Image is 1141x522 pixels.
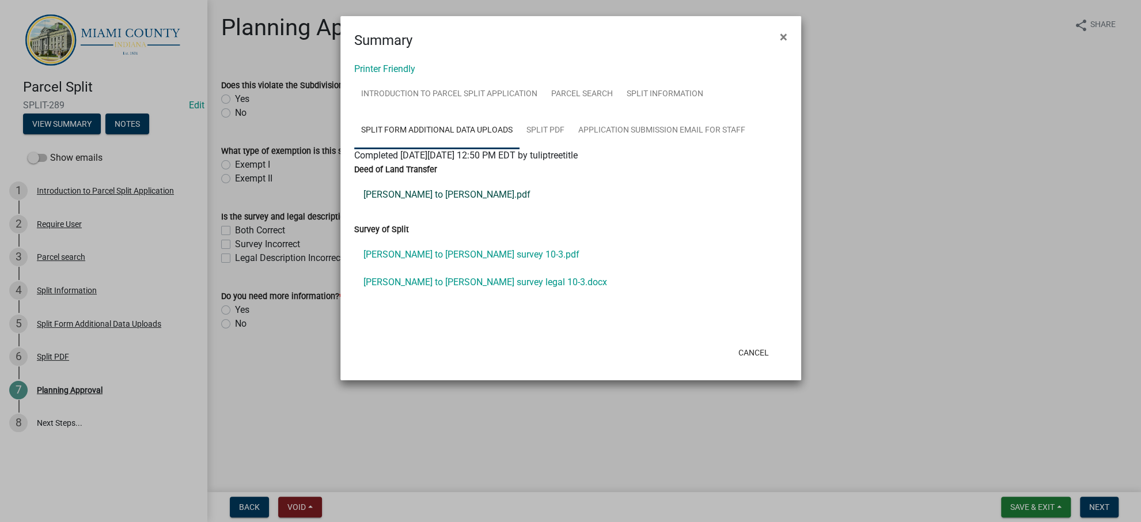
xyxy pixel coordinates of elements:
a: Printer Friendly [354,63,415,74]
span: × [780,29,787,45]
a: Parcel search [544,76,620,113]
a: Split Information [620,76,710,113]
span: Completed [DATE][DATE] 12:50 PM EDT by tuliptreetitle [354,150,578,161]
a: [PERSON_NAME] to [PERSON_NAME] survey 10-3.pdf [354,241,787,268]
a: Introduction to Parcel Split Application [354,76,544,113]
label: Deed of Land Transfer [354,166,437,174]
button: Cancel [729,342,778,363]
a: Split Form Additional Data Uploads [354,112,520,149]
a: Application Submission Email for Staff [571,112,752,149]
a: Split PDF [520,112,571,149]
h4: Summary [354,30,412,51]
a: [PERSON_NAME] to [PERSON_NAME] survey legal 10-3.docx [354,268,787,296]
label: Survey of Split [354,226,409,234]
button: Close [771,21,797,53]
a: [PERSON_NAME] to [PERSON_NAME].pdf [354,181,787,209]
